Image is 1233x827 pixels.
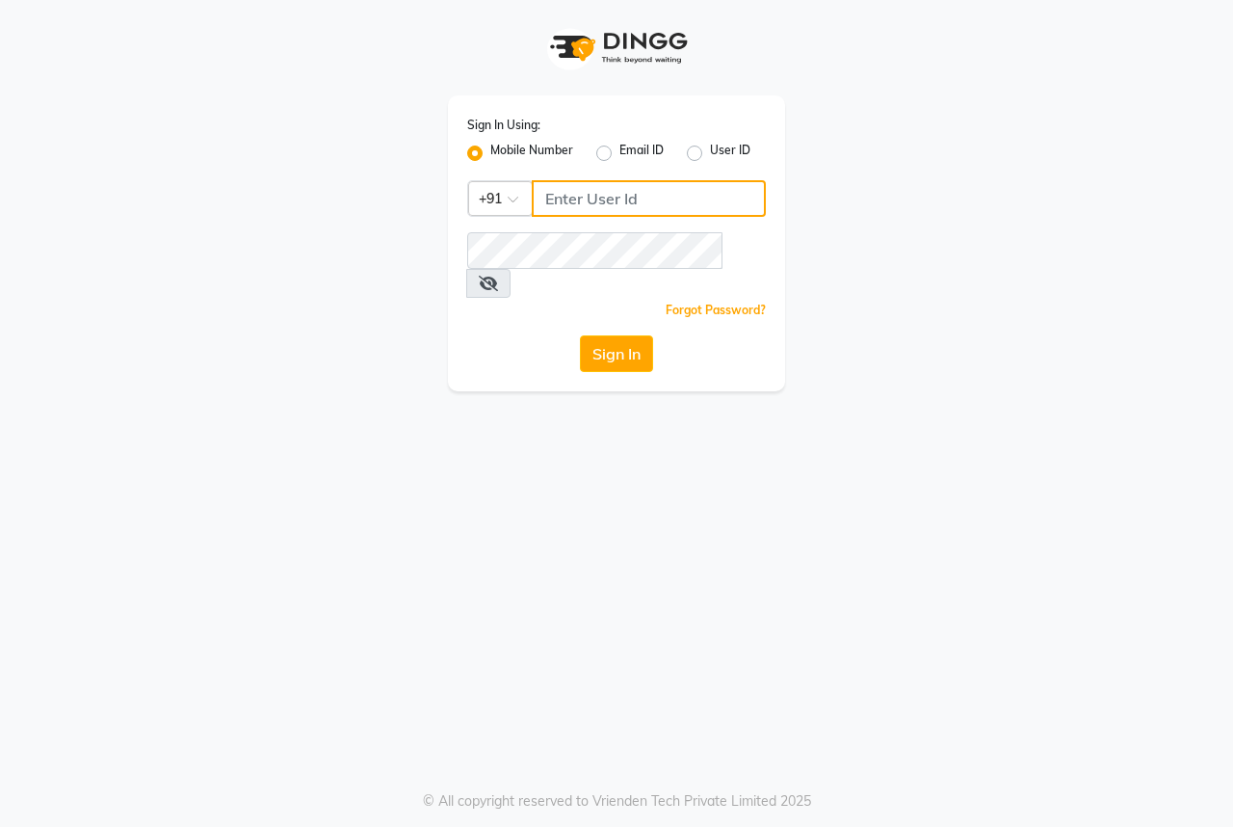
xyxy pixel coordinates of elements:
[467,117,540,134] label: Sign In Using:
[467,232,722,269] input: Username
[619,142,664,165] label: Email ID
[580,335,653,372] button: Sign In
[539,19,694,76] img: logo1.svg
[710,142,750,165] label: User ID
[666,303,766,317] a: Forgot Password?
[490,142,573,165] label: Mobile Number
[532,180,766,217] input: Username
